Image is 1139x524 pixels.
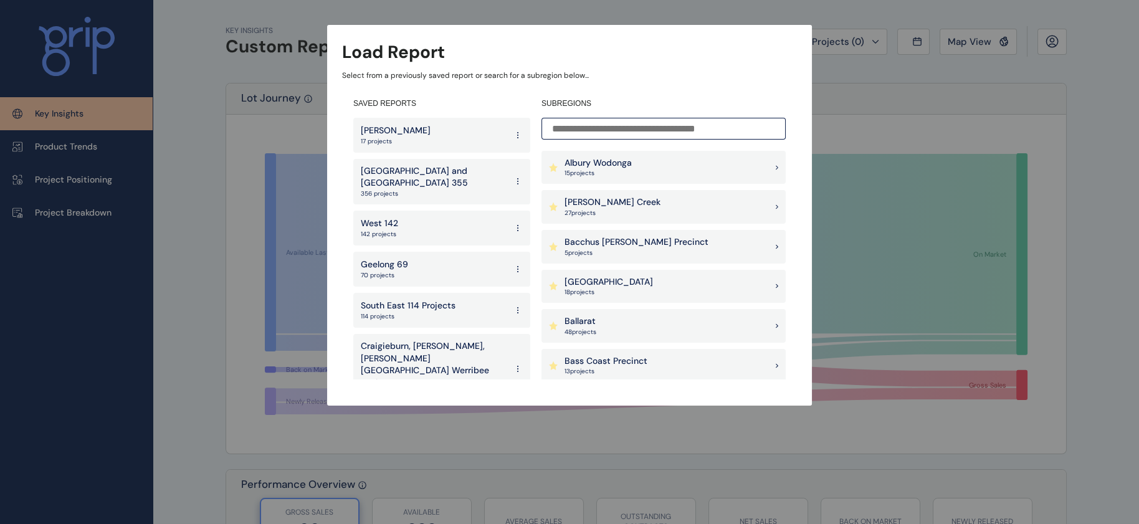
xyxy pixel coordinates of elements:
[353,98,530,109] h4: SAVED REPORTS
[565,236,708,249] p: Bacchus [PERSON_NAME] Precinct
[361,165,507,189] p: [GEOGRAPHIC_DATA] and [GEOGRAPHIC_DATA] 355
[565,367,647,376] p: 13 project s
[565,169,632,178] p: 15 project s
[565,276,653,288] p: [GEOGRAPHIC_DATA]
[361,259,408,271] p: Geelong 69
[342,40,445,64] h3: Load Report
[361,230,398,239] p: 142 projects
[565,157,632,169] p: Albury Wodonga
[361,312,455,321] p: 114 projects
[361,271,408,280] p: 70 projects
[565,196,660,209] p: [PERSON_NAME] Creek
[342,70,797,81] p: Select from a previously saved report or search for a subregion below...
[361,137,431,146] p: 17 projects
[361,125,431,137] p: [PERSON_NAME]
[565,328,596,336] p: 48 project s
[361,300,455,312] p: South East 114 Projects
[565,315,596,328] p: Ballarat
[361,340,507,389] p: Craigieburn, [PERSON_NAME], [PERSON_NAME][GEOGRAPHIC_DATA] Werribee Review
[541,98,786,109] h4: SUBREGIONS
[565,288,653,297] p: 18 project s
[565,209,660,217] p: 27 project s
[361,189,507,198] p: 356 projects
[565,249,708,257] p: 5 project s
[361,217,398,230] p: West 142
[565,355,647,368] p: Bass Coast Precinct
